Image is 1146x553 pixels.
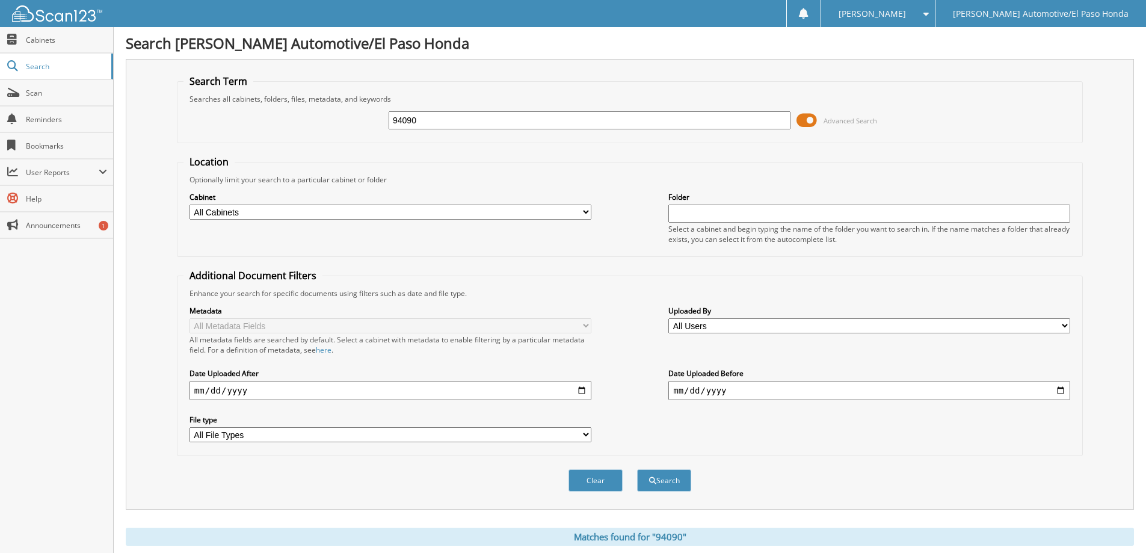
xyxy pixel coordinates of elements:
[183,175,1076,185] div: Optionally limit your search to a particular cabinet or folder
[839,10,906,17] span: [PERSON_NAME]
[99,221,108,230] div: 1
[26,35,107,45] span: Cabinets
[637,469,691,492] button: Search
[668,368,1070,378] label: Date Uploaded Before
[189,368,591,378] label: Date Uploaded After
[668,192,1070,202] label: Folder
[12,5,102,22] img: scan123-logo-white.svg
[189,335,591,355] div: All metadata fields are searched by default. Select a cabinet with metadata to enable filtering b...
[26,88,107,98] span: Scan
[183,269,322,282] legend: Additional Document Filters
[26,167,99,178] span: User Reports
[26,194,107,204] span: Help
[668,381,1070,400] input: end
[668,224,1070,244] div: Select a cabinet and begin typing the name of the folder you want to search in. If the name match...
[183,288,1076,298] div: Enhance your search for specific documents using filters such as date and file type.
[189,381,591,400] input: start
[953,10,1129,17] span: [PERSON_NAME] Automotive/El Paso Honda
[26,61,105,72] span: Search
[126,33,1134,53] h1: Search [PERSON_NAME] Automotive/El Paso Honda
[26,114,107,125] span: Reminders
[189,415,591,425] label: File type
[183,155,235,168] legend: Location
[126,528,1134,546] div: Matches found for "94090"
[183,75,253,88] legend: Search Term
[26,220,107,230] span: Announcements
[316,345,331,355] a: here
[668,306,1070,316] label: Uploaded By
[26,141,107,151] span: Bookmarks
[568,469,623,492] button: Clear
[824,116,877,125] span: Advanced Search
[189,192,591,202] label: Cabinet
[189,306,591,316] label: Metadata
[183,94,1076,104] div: Searches all cabinets, folders, files, metadata, and keywords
